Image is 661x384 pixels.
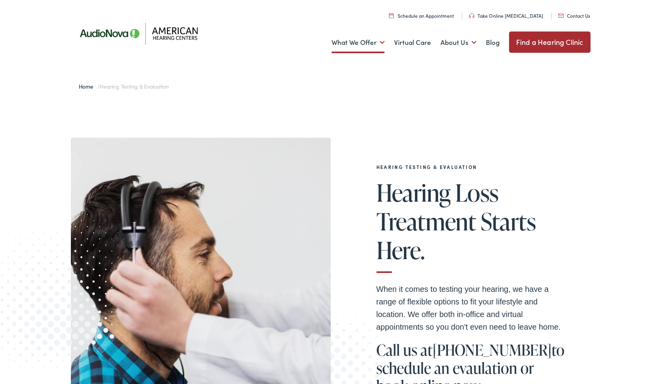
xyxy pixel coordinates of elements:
span: Treatment [376,208,476,234]
h2: Hearing Testing & Evaluation [376,164,565,170]
img: utility icon [469,13,474,18]
a: Schedule an Appointment [389,12,454,19]
a: Contact Us [558,12,590,19]
p: When it comes to testing your hearing, we have a range of flexible options to fit your lifestyle ... [376,283,565,333]
a: Take Online [MEDICAL_DATA] [469,12,543,19]
span: Hearing Testing & Evaluation [100,82,169,90]
a: Blog [486,28,500,57]
a: About Us [441,28,476,57]
a: Find a Hearing Clinic [509,32,591,53]
a: Virtual Care [394,28,431,57]
span: Loss [455,180,499,206]
img: utility icon [558,14,564,18]
span: Starts [481,208,536,234]
a: [PHONE_NUMBER] [433,339,552,360]
span: / [79,82,169,90]
span: Here. [376,237,425,263]
span: Hearing [376,180,451,206]
img: utility icon [389,13,394,18]
a: What We Offer [331,28,385,57]
a: Home [79,82,97,90]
